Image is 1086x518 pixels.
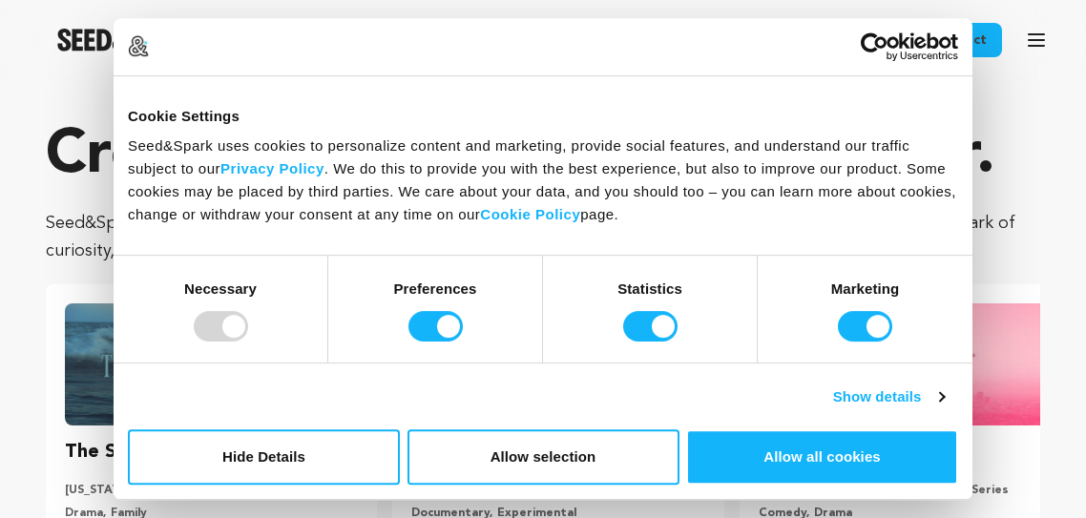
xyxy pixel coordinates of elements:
img: Seed&Spark Logo Dark Mode [57,29,207,52]
img: The Sea Between Us image [65,303,358,425]
a: Cookie Policy [480,206,580,222]
strong: Preferences [394,280,477,297]
button: Hide Details [128,429,400,485]
strong: Statistics [617,280,682,297]
h3: The Sea Between Us [65,437,256,467]
img: logo [128,35,149,56]
a: Show details [833,385,944,408]
a: Privacy Policy [220,160,324,176]
div: Seed&Spark uses cookies to personalize content and marketing, provide social features, and unders... [128,135,958,226]
a: Seed&Spark Homepage [57,29,207,52]
p: [US_STATE][GEOGRAPHIC_DATA], [US_STATE] | Film Short [65,483,358,498]
strong: Marketing [831,280,900,297]
a: Usercentrics Cookiebot - opens in a new window [791,32,958,61]
div: Cookie Settings [128,105,958,128]
strong: Necessary [184,280,257,297]
p: Crowdfunding that . [46,118,1040,195]
button: Allow all cookies [686,429,958,485]
p: Seed&Spark is where creators and audiences work together to bring incredible new projects to life... [46,210,1040,265]
button: Allow selection [407,429,679,485]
